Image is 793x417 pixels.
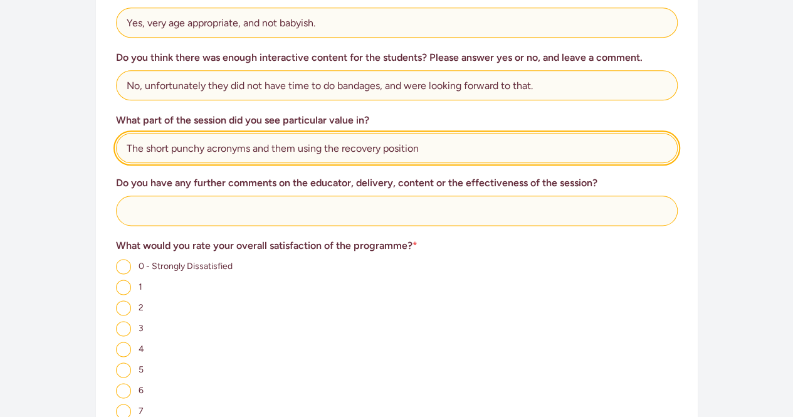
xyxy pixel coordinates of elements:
[116,321,131,336] input: 3
[139,323,144,334] span: 3
[116,50,678,65] h3: Do you think there was enough interactive content for the students? Please answer yes or no, and ...
[116,383,131,398] input: 6
[116,238,678,253] h3: What would you rate your overall satisfaction of the programme?
[139,385,144,396] span: 6
[139,406,144,416] span: 7
[139,282,142,292] span: 1
[139,261,233,272] span: 0 - Strongly Dissatisfied
[139,364,144,375] span: 5
[116,280,131,295] input: 1
[139,302,144,313] span: 2
[116,259,131,274] input: 0 - Strongly Dissatisfied
[116,113,678,128] h3: What part of the session did you see particular value in?
[139,344,144,354] span: 4
[116,342,131,357] input: 4
[116,362,131,377] input: 5
[116,300,131,315] input: 2
[116,176,678,191] h3: Do you have any further comments on the educator, delivery, content or the effectiveness of the s...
